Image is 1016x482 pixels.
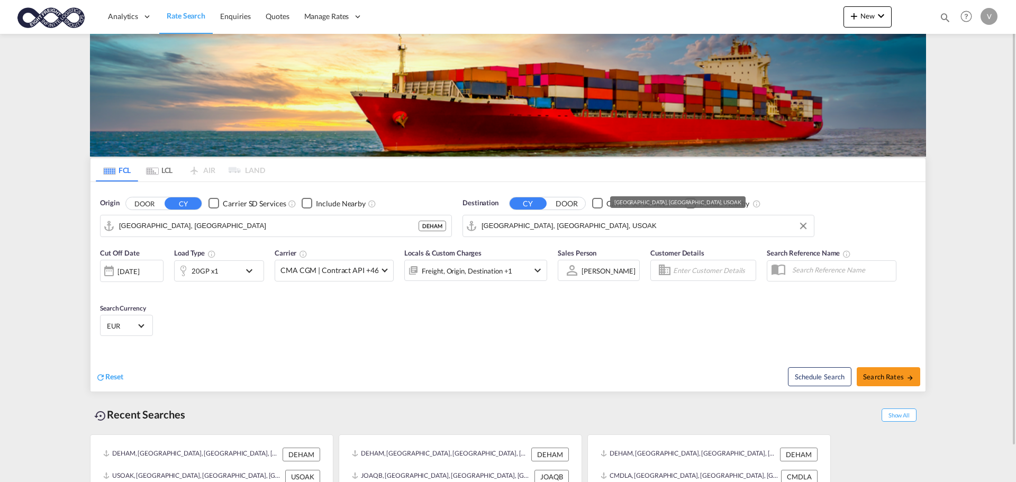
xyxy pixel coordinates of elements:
input: Search Reference Name [787,262,896,278]
div: DEHAM [780,448,818,461]
md-icon: Unchecked: Ignores neighbouring ports when fetching rates.Checked : Includes neighbouring ports w... [752,199,761,208]
div: Help [957,7,981,26]
button: DOOR [126,197,163,210]
input: Search by Port [482,218,809,234]
md-icon: icon-backup-restore [94,410,107,422]
md-tab-item: FCL [96,158,138,181]
md-icon: icon-magnify [939,12,951,23]
md-checkbox: Checkbox No Ink [208,198,286,209]
md-icon: icon-information-outline [207,250,216,258]
md-icon: Unchecked: Search for CY (Container Yard) services for all selected carriers.Checked : Search for... [288,199,296,208]
md-checkbox: Checkbox No Ink [685,198,749,209]
span: EUR [107,321,137,331]
button: Search Ratesicon-arrow-right [857,367,920,386]
div: [DATE] [117,267,139,276]
div: Freight Origin Destination Factory Stuffing [422,263,512,278]
span: Carrier [275,249,307,257]
md-datepicker: Select [100,281,108,295]
div: Freight Origin Destination Factory Stuffingicon-chevron-down [404,260,547,281]
button: DOOR [548,197,585,210]
div: DEHAM [531,448,569,461]
input: Search by Port [119,218,419,234]
md-icon: icon-chevron-down [875,10,887,22]
span: CMA CGM | Contract API +46 [280,265,378,276]
div: DEHAM [419,221,446,231]
md-input-container: Oakland, CA, USOAK [463,215,814,237]
button: CY [510,197,547,210]
md-select: Sales Person: Vadim Potorac [580,263,637,278]
md-pagination-wrapper: Use the left and right arrow keys to navigate between tabs [96,158,265,181]
div: [GEOGRAPHIC_DATA], [GEOGRAPHIC_DATA], USOAK [614,196,741,208]
input: Enter Customer Details [673,262,752,278]
div: DEHAM, Hamburg, Germany, Western Europe, Europe [601,448,777,461]
div: [PERSON_NAME] [582,267,636,275]
md-icon: icon-chevron-down [243,265,261,277]
div: icon-magnify [939,12,951,28]
div: DEHAM, Hamburg, Germany, Western Europe, Europe [103,448,280,461]
div: Include Nearby [700,198,749,209]
span: Search Currency [100,304,146,312]
div: Carrier SD Services [223,198,286,209]
span: Manage Rates [304,11,349,22]
span: Help [957,7,975,25]
span: Quotes [266,12,289,21]
button: icon-plus 400-fgNewicon-chevron-down [843,6,892,28]
div: Include Nearby [316,198,366,209]
div: [DATE] [100,260,164,282]
span: Load Type [174,249,216,257]
span: Analytics [108,11,138,22]
div: V [981,8,997,25]
div: icon-refreshReset [96,371,123,383]
div: Carrier SD Services [606,198,669,209]
md-icon: icon-chevron-down [531,264,544,277]
span: Reset [105,372,123,381]
md-icon: The selected Trucker/Carrierwill be displayed in the rate results If the rates are from another f... [299,250,307,258]
span: Rate Search [167,11,205,20]
md-checkbox: Checkbox No Ink [302,198,366,209]
div: 20GP x1 [192,263,219,278]
div: Origin DOOR CY Checkbox No InkUnchecked: Search for CY (Container Yard) services for all selected... [90,182,926,392]
md-input-container: Hamburg, DEHAM [101,215,451,237]
img: LCL+%26+FCL+BACKGROUND.png [90,34,926,157]
div: DEHAM [283,448,320,461]
md-icon: Your search will be saved by the below given name [842,250,851,258]
img: c818b980817911efbdc1a76df449e905.png [16,5,87,29]
span: Sales Person [558,249,596,257]
button: Note: By default Schedule search will only considerorigin ports, destination ports and cut off da... [788,367,851,386]
span: Show All [882,408,917,422]
md-icon: Unchecked: Ignores neighbouring ports when fetching rates.Checked : Includes neighbouring ports w... [368,199,376,208]
span: Customer Details [650,249,704,257]
md-tab-item: LCL [138,158,180,181]
div: Recent Searches [90,403,189,426]
span: Enquiries [220,12,251,21]
md-checkbox: Checkbox No Ink [592,198,669,209]
md-icon: icon-arrow-right [906,374,914,381]
md-select: Select Currency: € EUREuro [106,318,147,333]
span: Cut Off Date [100,249,140,257]
md-icon: icon-refresh [96,372,105,382]
div: DEHAM, Hamburg, Germany, Western Europe, Europe [352,448,529,461]
md-icon: icon-plus 400-fg [848,10,860,22]
span: Destination [462,198,498,208]
div: 20GP x1icon-chevron-down [174,260,264,281]
span: Search Reference Name [767,249,851,257]
button: Clear Input [795,218,811,234]
span: Locals & Custom Charges [404,249,482,257]
button: CY [165,197,202,210]
span: Search Rates [863,372,914,381]
span: Origin [100,198,119,208]
span: New [848,12,887,20]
